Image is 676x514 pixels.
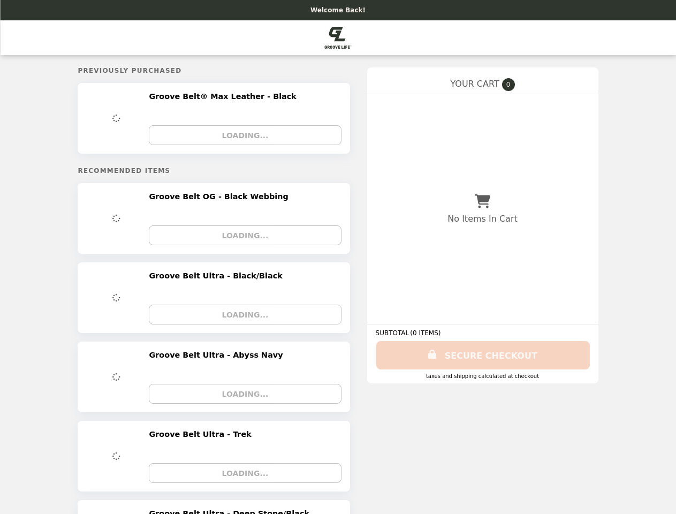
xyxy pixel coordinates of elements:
div: Taxes and Shipping calculated at checkout [376,373,590,379]
span: YOUR CART [450,79,499,89]
h5: Recommended Items [78,167,350,175]
img: Brand Logo [325,27,351,49]
h2: Groove Belt Ultra - Trek [149,429,255,439]
h5: Previously Purchased [78,67,350,74]
span: ( 0 ITEMS ) [410,329,440,337]
h2: Groove Belt Ultra - Abyss Navy [149,350,287,360]
span: SUBTOTAL [376,329,411,337]
span: 0 [502,78,515,91]
p: Welcome Back! [310,6,366,14]
p: No Items In Cart [447,214,517,224]
h2: Groove Belt OG - Black Webbing [149,192,292,201]
h2: Groove Belt Ultra - Black/Black [149,271,286,281]
h2: Groove Belt® Max Leather - Black [149,92,300,101]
